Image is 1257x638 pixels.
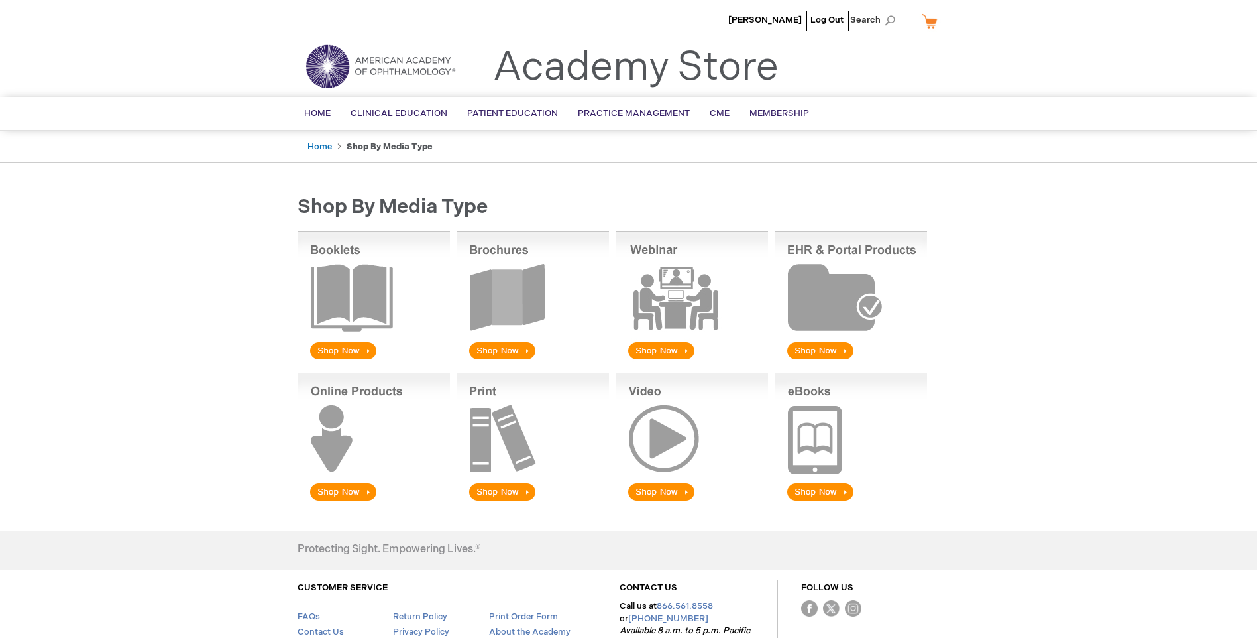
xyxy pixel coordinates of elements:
span: Clinical Education [351,108,447,119]
img: Print [457,373,609,503]
a: Video [616,495,768,506]
span: Practice Management [578,108,690,119]
a: Brochures [457,353,609,365]
img: Booklets [298,231,450,362]
a: CONTACT US [620,582,677,593]
a: CUSTOMER SERVICE [298,582,388,593]
a: Academy Store [493,44,779,92]
span: Patient Education [467,108,558,119]
img: Brochures [457,231,609,362]
a: Return Policy [393,611,447,622]
a: FOLLOW US [801,582,853,593]
img: Twitter [823,600,840,617]
img: Online [298,373,450,503]
span: CME [710,108,730,119]
img: eBook [775,373,927,503]
a: eBook [775,495,927,506]
img: instagram [845,600,861,617]
a: EHR & Portal Products [775,353,927,365]
a: Log Out [810,15,844,25]
a: Privacy Policy [393,627,449,637]
a: Webinar [616,353,768,365]
a: Print [457,495,609,506]
img: EHR & Portal Products [775,231,927,362]
img: Facebook [801,600,818,617]
a: Contact Us [298,627,344,637]
span: Home [304,108,331,119]
a: About the Academy [489,627,571,637]
a: Home [307,141,332,152]
a: Booklets [298,353,450,365]
img: Webinar [616,231,768,362]
span: Membership [749,108,809,119]
a: 866.561.8558 [657,601,713,611]
h4: Protecting Sight. Empowering Lives.® [298,544,480,556]
span: Search [850,7,901,33]
a: FAQs [298,611,320,622]
a: [PERSON_NAME] [728,15,802,25]
a: [PHONE_NUMBER] [628,613,708,624]
img: Video [616,373,768,503]
span: Shop by Media Type [298,195,488,219]
a: Online Products [298,495,450,506]
strong: Shop by Media Type [347,141,433,152]
a: Print Order Form [489,611,558,622]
